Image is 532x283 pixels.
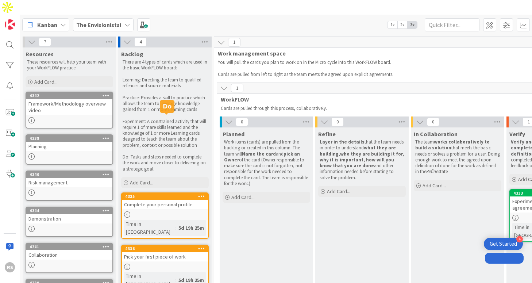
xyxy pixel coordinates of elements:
a: 4344Demonstration [26,207,113,237]
p: There are 4 types of cards which are used in the basic WorkFLOW board: [123,59,207,71]
div: 4335Complete your personal profile [122,193,208,209]
h5: Do [163,103,171,110]
div: Get Started [490,240,517,248]
span: 0 [331,118,344,126]
p: Learning: Directing the team to qualified refences and source materials [123,77,207,89]
p: Experiment: A constrained activity that will require 1 of mare skills learned and the knowledge o... [123,119,207,148]
strong: Name the card [242,151,276,157]
div: 4341Collaboration [26,244,112,260]
p: The team that meets the basic needs or solves a problem for a user. Doing enough work to meet the... [415,139,500,175]
p: Work items (cards) are pulled from the backlog or created in this column. The team will and of th... [224,139,309,187]
p: Practice: Provides a skill to practice which allows the team to leverage knowledge gained from 1 ... [123,95,207,113]
div: Pick your first piece of work [122,252,208,261]
em: Refine [426,168,438,175]
p: Do: Tasks and steps needed to complete the work and move closer to delivering on a strategic goal. [123,154,207,172]
div: 4335 [125,194,208,199]
span: Add Card... [423,182,446,189]
div: Complete your personal profile [122,200,208,209]
div: 4338 [30,136,112,141]
span: Add Card... [130,179,153,186]
strong: who they are building it for, why it is important, how will you know that you are done [320,151,405,169]
div: Open Get Started checklist, remaining modules: 4 [484,238,523,250]
input: Quick Filter... [425,18,479,31]
div: 4342 [30,93,112,98]
div: Time in [GEOGRAPHIC_DATA] [124,220,176,236]
span: Refine [318,130,336,138]
a: 4335Complete your personal profileTime in [GEOGRAPHIC_DATA]:5d 19h 25m [121,192,209,239]
div: 5d 19h 25m [177,224,206,232]
span: 7 [39,38,51,46]
span: Add Card... [231,194,255,200]
div: 4 [516,236,523,242]
div: Demonstration [26,214,112,223]
span: 0 [427,118,439,126]
div: 4344 [30,208,112,213]
a: 4341Collaboration [26,243,113,273]
img: Visit kanbanzone.com [5,19,15,30]
strong: Layer in the details [320,139,365,145]
span: In Collaboration [414,130,458,138]
div: Framework/Methodology overview video [26,99,112,115]
div: 4342Framework/Methodology overview video [26,92,112,115]
div: 4338 [26,135,112,142]
span: 0 [236,118,248,126]
div: Planning [26,142,112,151]
div: 4335 [122,193,208,200]
div: 4344 [26,207,112,214]
span: Backlog [121,50,143,58]
a: 4338Planning [26,134,113,165]
div: 4336Pick your first piece of work [122,245,208,261]
span: Add Card... [34,79,58,85]
span: Verify [509,130,525,138]
strong: what they are building [320,145,397,157]
div: 4340 [26,171,112,178]
a: 4340Risk management [26,171,113,201]
span: 2x [397,21,407,28]
span: 1 [231,84,243,92]
span: 1x [388,21,397,28]
a: 4342Framework/Methodology overview video [26,92,113,129]
div: Collaboration [26,250,112,260]
strong: works collaboratively to build a solution [415,139,491,151]
div: 4340 [30,172,112,177]
b: The Envisionists! [76,21,122,28]
div: 4336 [122,245,208,252]
div: Risk management [26,178,112,187]
span: : [176,224,177,232]
div: 4340Risk management [26,171,112,187]
span: 4 [134,38,147,46]
div: 4336 [125,246,208,251]
strong: pick an Owner [224,151,301,163]
span: 1 [228,38,240,47]
span: Add Card... [327,188,350,195]
span: 3x [407,21,417,28]
p: that the team needs in order to understand , and other information needed before starting to solv... [320,139,404,181]
span: Kanban [37,20,57,29]
div: 4344Demonstration [26,207,112,223]
span: Resources [26,50,54,58]
div: 4341 [26,244,112,250]
div: 4338Planning [26,135,112,151]
div: 4342 [26,92,112,99]
div: RS [5,262,15,272]
span: Planned [223,130,244,138]
p: These resources will help your team with your WorkFLOW practice. [27,59,112,71]
div: 4341 [30,244,112,249]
